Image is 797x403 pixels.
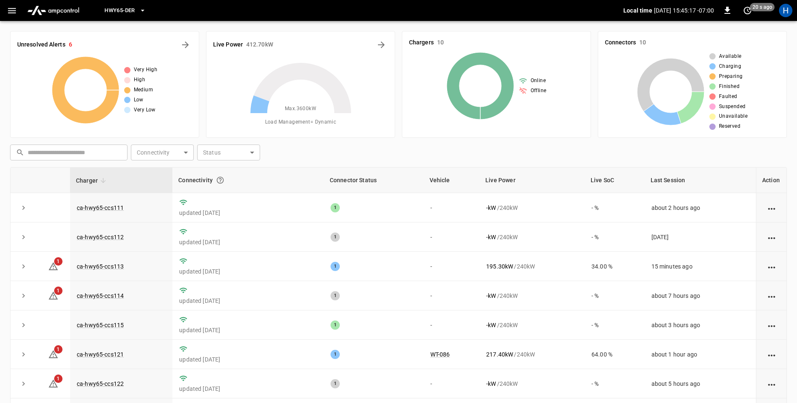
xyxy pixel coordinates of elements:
span: 20 s ago [750,3,775,11]
a: ca-hwy65-ccs113 [77,263,124,270]
td: 34.00 % [585,252,645,281]
a: ca-hwy65-ccs112 [77,234,124,240]
div: 1 [331,379,340,388]
div: / 240 kW [486,262,578,271]
div: action cell options [766,321,777,329]
td: about 1 hour ago [645,340,756,369]
p: 195.30 kW [486,262,513,271]
div: action cell options [766,380,777,388]
th: Live SoC [585,168,645,193]
div: / 240 kW [486,321,578,329]
span: Load Management = Dynamic [265,118,336,127]
a: ca-hwy65-ccs122 [77,380,124,387]
div: action cell options [766,350,777,359]
td: [DATE] [645,222,756,252]
span: 1 [54,257,63,266]
th: Action [756,168,787,193]
p: Local time [623,6,652,15]
span: Max. 3600 kW [285,105,316,113]
th: Vehicle [424,168,480,193]
button: expand row [17,231,30,243]
td: - % [585,193,645,222]
td: about 5 hours ago [645,369,756,398]
p: updated [DATE] [179,209,317,217]
span: Available [719,52,742,61]
div: Connectivity [178,173,318,188]
span: Offline [531,87,547,95]
p: updated [DATE] [179,238,317,246]
div: / 240 kW [486,233,578,241]
a: WT-086 [430,351,450,358]
a: 1 [48,380,58,387]
div: 1 [331,320,340,330]
div: / 240 kW [486,204,578,212]
div: 1 [331,291,340,300]
div: 1 [331,232,340,242]
div: action cell options [766,233,777,241]
button: expand row [17,348,30,361]
button: HWY65-DER [101,3,149,19]
div: 1 [331,203,340,212]
span: Unavailable [719,112,748,121]
h6: Connectors [605,38,636,47]
p: - kW [486,233,496,241]
th: Connector Status [324,168,424,193]
span: Charger [76,176,109,186]
td: - [424,193,480,222]
button: expand row [17,201,30,214]
img: ampcontrol.io logo [24,3,83,18]
p: - kW [486,321,496,329]
h6: 6 [69,40,72,49]
td: - [424,252,480,281]
a: 1 [48,351,58,357]
span: Finished [719,83,740,91]
a: ca-hwy65-ccs111 [77,204,124,211]
div: 1 [331,350,340,359]
button: Energy Overview [375,38,388,52]
h6: Unresolved Alerts [17,40,65,49]
h6: 412.70 kW [246,40,273,49]
span: 1 [54,287,63,295]
div: / 240 kW [486,380,578,388]
p: [DATE] 15:45:17 -07:00 [654,6,714,15]
p: updated [DATE] [179,267,317,276]
a: 1 [48,263,58,269]
th: Last Session [645,168,756,193]
h6: 10 [437,38,444,47]
div: action cell options [766,292,777,300]
div: / 240 kW [486,292,578,300]
div: action cell options [766,204,777,212]
div: profile-icon [779,4,792,17]
div: 1 [331,262,340,271]
p: updated [DATE] [179,385,317,393]
span: Low [134,96,143,104]
div: action cell options [766,262,777,271]
span: Medium [134,86,153,94]
td: about 7 hours ago [645,281,756,310]
a: 1 [48,292,58,299]
td: - [424,310,480,340]
button: Connection between the charger and our software. [213,173,228,188]
p: updated [DATE] [179,326,317,334]
button: expand row [17,319,30,331]
td: 15 minutes ago [645,252,756,281]
button: expand row [17,289,30,302]
span: Very High [134,66,158,74]
td: 64.00 % [585,340,645,369]
button: All Alerts [179,38,192,52]
span: Preparing [719,72,743,81]
span: Very Low [134,106,156,114]
span: 1 [54,345,63,354]
div: / 240 kW [486,350,578,359]
td: about 2 hours ago [645,193,756,222]
h6: 10 [639,38,646,47]
h6: Chargers [409,38,434,47]
h6: Live Power [213,40,243,49]
td: - [424,281,480,310]
td: - [424,369,480,398]
button: expand row [17,377,30,390]
span: High [134,76,146,84]
td: - % [585,281,645,310]
span: Charging [719,62,741,71]
p: - kW [486,292,496,300]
